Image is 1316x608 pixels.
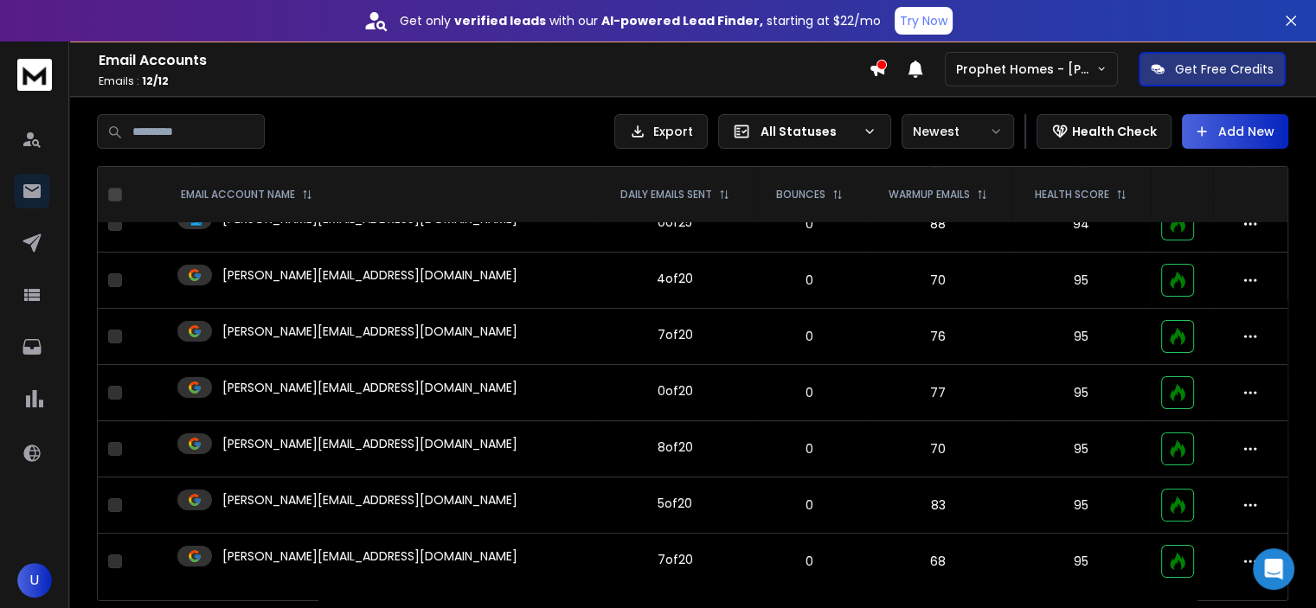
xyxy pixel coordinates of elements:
button: Health Check [1037,114,1172,149]
p: All Statuses [761,123,856,140]
p: 0 [765,328,854,345]
td: 70 [864,253,1011,309]
button: Newest [902,114,1014,149]
p: 0 [765,215,854,233]
div: 5 of 20 [658,495,692,512]
p: [PERSON_NAME][EMAIL_ADDRESS][DOMAIN_NAME] [222,491,517,509]
td: 83 [864,477,1011,534]
td: 95 [1011,477,1151,534]
p: BOUNCES [776,188,825,202]
p: Prophet Homes - [PERSON_NAME] [956,61,1096,78]
td: 70 [864,421,1011,477]
div: 8 of 20 [657,438,692,456]
p: 0 [765,440,854,458]
p: 0 [765,272,854,289]
button: Add New [1182,114,1288,149]
div: 4 of 20 [657,270,693,287]
p: Get Free Credits [1175,61,1274,78]
td: 95 [1011,534,1151,590]
img: logo [17,59,52,91]
td: 95 [1011,253,1151,309]
td: 68 [864,534,1011,590]
span: 12 / 12 [142,74,169,88]
p: Emails : [99,74,869,88]
p: 0 [765,553,854,570]
td: 77 [864,365,1011,421]
strong: AI-powered Lead Finder, [601,12,763,29]
td: 95 [1011,365,1151,421]
p: 0 [765,496,854,514]
td: 95 [1011,309,1151,365]
p: HEALTH SCORE [1035,188,1109,202]
button: U [17,563,52,598]
td: 94 [1011,196,1151,253]
div: 7 of 20 [657,551,692,568]
p: Get only with our starting at $22/mo [400,12,881,29]
p: [PERSON_NAME][EMAIL_ADDRESS][DOMAIN_NAME] [222,547,517,565]
p: [PERSON_NAME][EMAIL_ADDRESS][DOMAIN_NAME] [222,379,517,396]
strong: verified leads [454,12,546,29]
td: 95 [1011,421,1151,477]
p: Health Check [1072,123,1157,140]
p: [PERSON_NAME][EMAIL_ADDRESS][DOMAIN_NAME] [222,435,517,452]
div: Open Intercom Messenger [1253,548,1294,590]
div: 7 of 20 [657,326,692,343]
div: EMAIL ACCOUNT NAME [181,188,312,202]
button: Try Now [895,7,953,35]
p: DAILY EMAILS SENT [620,188,712,202]
div: 0 of 20 [657,382,692,400]
p: [PERSON_NAME][EMAIL_ADDRESS][DOMAIN_NAME] [222,266,517,284]
button: Export [614,114,708,149]
p: [PERSON_NAME][EMAIL_ADDRESS][DOMAIN_NAME] [222,323,517,340]
p: WARMUP EMAILS [889,188,970,202]
button: Get Free Credits [1139,52,1286,86]
p: 0 [765,384,854,401]
td: 76 [864,309,1011,365]
p: Try Now [900,12,947,29]
h1: Email Accounts [99,50,869,71]
td: 88 [864,196,1011,253]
